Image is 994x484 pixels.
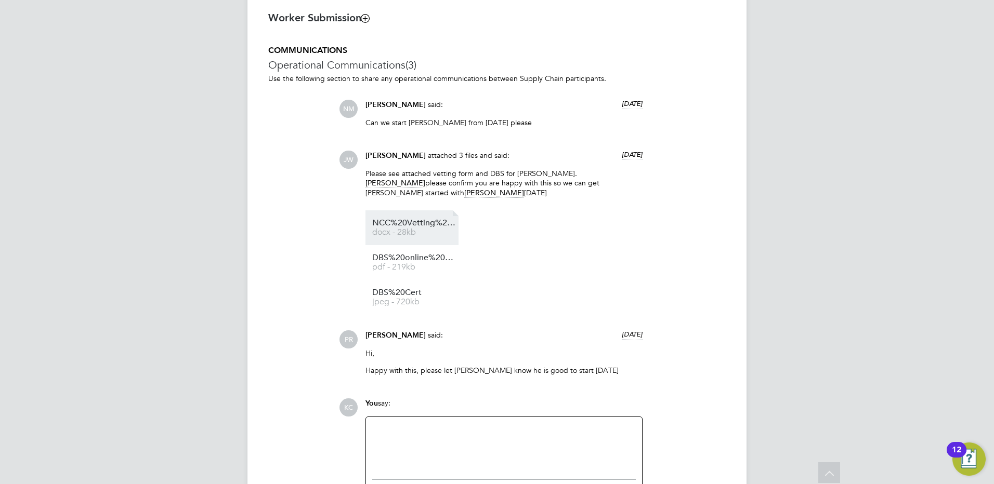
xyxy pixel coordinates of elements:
span: [PERSON_NAME] [365,178,425,188]
span: [PERSON_NAME] [365,331,426,340]
span: JW [339,151,358,169]
a: DBS%20online%20Check%20Jason pdf - 219kb [372,254,455,271]
span: attached 3 files and said: [428,151,509,160]
span: [PERSON_NAME] [464,188,524,198]
p: Hi, [365,348,643,358]
span: NM [339,100,358,118]
p: Use the following section to share any operational communications between Supply Chain participants. [268,74,726,83]
p: Please see attached vetting form and DBS for [PERSON_NAME]. please confirm you are happy with thi... [365,169,643,197]
div: say: [365,398,643,416]
a: NCC%20Vetting%20form%20Jason%20Mitchell%20(002) docx - 28kb [372,219,455,236]
span: pdf - 219kb [372,263,455,271]
p: Happy with this, please let [PERSON_NAME] know he is good to start [DATE] [365,366,643,375]
span: NCC%20Vetting%20form%20Jason%20Mitchell%20(002) [372,219,455,227]
b: Worker Submission [268,11,369,24]
span: [PERSON_NAME] [365,151,426,160]
span: said: [428,100,443,109]
span: [DATE] [622,330,643,339]
span: You [365,399,378,408]
h5: COMMUNICATIONS [268,45,726,56]
span: [PERSON_NAME] [365,100,426,109]
button: Open Resource Center, 12 new notifications [952,442,986,476]
span: PR [339,330,358,348]
span: (3) [406,58,416,72]
span: [DATE] [622,150,643,159]
p: Can we start [PERSON_NAME] from [DATE] please [365,118,643,127]
h3: Operational Communications [268,58,726,72]
span: DBS%20Cert [372,289,455,297]
span: jpeg - 720kb [372,298,455,306]
span: DBS%20online%20Check%20Jason [372,254,455,262]
span: docx - 28kb [372,228,455,236]
span: KC [339,398,358,416]
span: [DATE] [622,99,643,108]
span: said: [428,330,443,340]
div: 12 [952,450,961,463]
a: DBS%20Cert jpeg - 720kb [372,289,455,306]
